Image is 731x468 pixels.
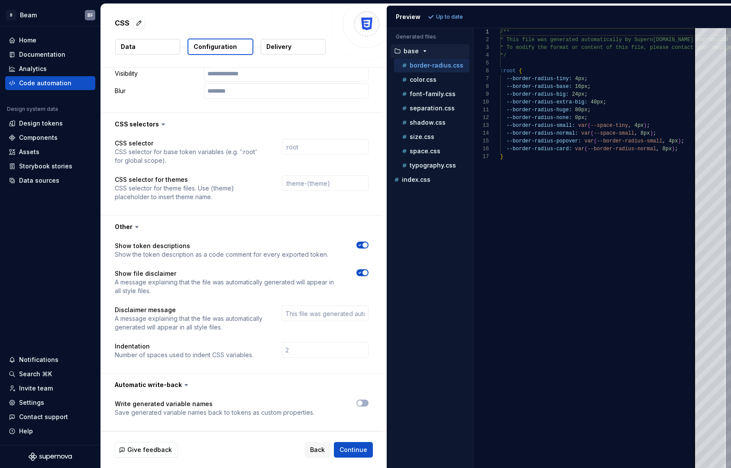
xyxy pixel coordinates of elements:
div: Home [19,36,36,45]
span: ) [650,130,653,136]
span: --border-radius-card: [506,146,572,152]
span: --border-radius-tiny: [506,76,572,82]
p: Delivery [266,42,291,51]
a: Code automation [5,76,95,90]
div: Search ⌘K [19,370,52,378]
span: var [584,138,594,144]
div: Storybook stories [19,162,72,171]
div: 11 [473,106,489,114]
div: Settings [19,398,44,407]
span: ( [590,130,593,136]
p: size.css [410,133,434,140]
span: --border-radius-extra-big: [506,99,587,105]
input: :root [282,139,369,155]
div: 13 [473,122,489,129]
div: 3 [473,44,489,52]
p: CSS selector for themes [115,175,266,184]
button: base [391,46,469,56]
span: 24px [572,91,584,97]
div: Components [19,133,58,142]
span: 80px [575,107,587,113]
a: Settings [5,396,95,410]
p: Configuration [194,42,237,51]
span: ( [587,123,590,129]
div: 1 [473,28,489,36]
span: var [575,146,584,152]
input: This file was generated automatically by Supernova.io and should not be changed manually. To modi... [282,306,369,321]
span: , [628,123,631,129]
span: var [578,123,588,129]
div: 10 [473,98,489,106]
span: --space-small [594,130,634,136]
button: space.css [394,146,469,156]
span: --space-tiny [590,123,627,129]
p: A message explaining that the file was automatically generated will appear in all style files. [115,278,341,295]
button: font-family.css [394,89,469,99]
div: 15 [473,137,489,145]
button: index.css [391,175,469,184]
p: Save generated variable names back to tokens as custom properties. [115,408,314,417]
div: 9 [473,90,489,98]
p: A message explaining that the file was automatically generated will appear in all style files. [115,314,266,332]
span: ; [603,99,606,105]
span: --border-radius-small: [506,123,575,129]
span: * This file was generated automatically by Supern [500,37,653,43]
a: Data sources [5,174,95,187]
p: Show the token description as a code comment for every exported token. [115,250,328,259]
span: , [634,130,637,136]
div: Design system data [7,106,58,113]
span: ; [653,130,656,136]
span: ; [675,146,678,152]
button: Configuration [188,39,253,55]
div: BF [87,12,93,19]
div: Preview [396,13,420,21]
div: 4 [473,52,489,59]
span: ; [681,138,684,144]
span: { [519,68,522,74]
button: Data [115,39,180,55]
p: border-radius.css [410,62,463,69]
p: Show token descriptions [115,242,328,250]
span: ( [584,146,587,152]
span: --border-radius-huge: [506,107,572,113]
button: typography.css [394,161,469,170]
p: index.css [402,176,430,183]
div: Design tokens [19,119,63,128]
svg: Supernova Logo [29,452,72,461]
span: :root [500,68,516,74]
span: ; [584,115,587,121]
a: Invite team [5,381,95,395]
p: CSS selector [115,139,266,148]
a: Assets [5,145,95,159]
button: separation.css [394,103,469,113]
div: 6 [473,67,489,75]
a: Components [5,131,95,145]
p: color.css [410,76,437,83]
button: Contact support [5,410,95,424]
a: Documentation [5,48,95,61]
a: Home [5,33,95,47]
p: shadow.css [410,119,446,126]
div: 14 [473,129,489,137]
button: Continue [334,442,373,458]
p: Up to date [436,13,463,20]
span: ; [587,107,590,113]
div: Assets [19,148,39,156]
span: ; [647,123,650,129]
div: Code automation [19,79,71,87]
span: ) [644,123,647,129]
p: Blur [115,87,201,95]
div: Documentation [19,50,65,59]
button: Help [5,424,95,438]
div: 8 [473,83,489,90]
input: .theme-{theme} [282,175,369,191]
p: Data [121,42,136,51]
span: --border-radius-small [597,138,662,144]
button: Give feedback [115,442,178,458]
p: Visibility [115,69,201,78]
div: Contact support [19,413,68,421]
span: * To modify the format or content of this file, p [500,45,653,51]
span: Give feedback [127,445,172,454]
span: 40px [590,99,603,105]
